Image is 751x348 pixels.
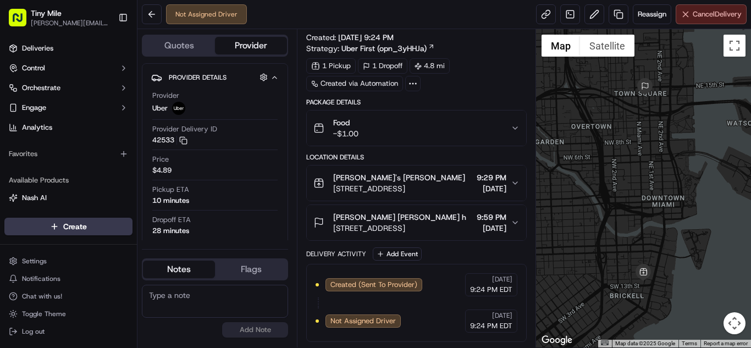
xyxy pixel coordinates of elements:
span: Map data ©2025 Google [615,340,675,346]
span: 9:24 PM EDT [470,285,512,295]
span: Toggle Theme [22,310,66,318]
button: [PERSON_NAME][EMAIL_ADDRESS][DOMAIN_NAME] [31,19,109,27]
a: Terms (opens in new tab) [682,340,697,346]
span: Engage [22,103,46,113]
p: Welcome 👋 [11,44,200,62]
span: Uber First (opn_3yHHJa) [341,43,427,54]
span: [DATE] [492,275,512,284]
button: Add Event [373,247,422,261]
button: Reassign [633,4,671,24]
button: Tiny Mile[PERSON_NAME][EMAIL_ADDRESS][DOMAIN_NAME] [4,4,114,31]
span: Analytics [22,123,52,132]
button: Start new chat [187,108,200,121]
div: 1 Dropoff [358,58,407,74]
button: CancelDelivery [676,4,747,24]
span: Deliveries [22,43,53,53]
span: Created (Sent To Provider) [330,280,417,290]
span: $4.89 [152,165,172,175]
button: Control [4,59,132,77]
span: [PERSON_NAME] [PERSON_NAME] h [333,212,466,223]
input: Got a question? Start typing here... [29,71,198,82]
span: Provider Details [169,73,227,82]
button: Create [4,218,132,235]
button: Nash AI [4,189,132,207]
div: Start new chat [37,105,180,116]
span: Price [152,154,169,164]
button: Show satellite imagery [580,35,634,57]
span: [STREET_ADDRESS] [333,223,466,234]
span: Dropoff ETA [152,215,191,225]
button: Toggle Theme [4,306,132,322]
span: 9:59 PM [477,212,506,223]
button: Log out [4,324,132,339]
span: API Documentation [104,159,176,170]
span: Control [22,63,45,73]
button: Show street map [542,35,580,57]
a: Powered byPylon [78,186,133,195]
span: -$1.00 [333,128,358,139]
div: Delivery Activity [306,250,366,258]
span: Food [333,117,358,128]
span: Reassign [638,9,666,19]
span: Provider Delivery ID [152,124,217,134]
span: [DATE] [477,183,506,194]
a: Report a map error [704,340,748,346]
button: Tiny Mile [31,8,62,19]
button: [PERSON_NAME] [PERSON_NAME] h[STREET_ADDRESS]9:59 PM[DATE] [307,205,526,240]
span: Create [63,221,87,232]
span: Nash AI [22,193,47,203]
a: Analytics [4,119,132,136]
div: 28 minutes [152,226,189,236]
div: We're available if you need us! [37,116,139,125]
button: [PERSON_NAME]'s [PERSON_NAME][STREET_ADDRESS]9:29 PM[DATE] [307,165,526,201]
div: 📗 [11,161,20,169]
a: 📗Knowledge Base [7,155,89,175]
span: Notifications [22,274,60,283]
a: Uber First (opn_3yHHJa) [341,43,435,54]
span: Pickup ETA [152,185,189,195]
span: [PERSON_NAME]'s [PERSON_NAME] [333,172,465,183]
span: 9:24 PM EDT [470,321,512,331]
span: [DATE] 9:24 PM [338,32,394,42]
img: Nash [11,11,33,33]
a: Created via Automation [306,76,403,91]
div: Favorites [4,145,132,163]
button: Notifications [4,271,132,286]
button: Chat with us! [4,289,132,304]
a: Open this area in Google Maps (opens a new window) [539,333,575,347]
span: Settings [22,257,47,266]
span: Knowledge Base [22,159,84,170]
span: Orchestrate [22,83,60,93]
button: Toggle fullscreen view [724,35,746,57]
div: 10 minutes [152,196,189,206]
div: 1 Pickup [306,58,356,74]
a: Nash AI [9,193,128,203]
button: Notes [143,261,215,278]
span: [DATE] [492,311,512,320]
button: Orchestrate [4,79,132,97]
span: Log out [22,327,45,336]
span: [STREET_ADDRESS] [333,183,465,194]
button: Quotes [143,37,215,54]
div: Package Details [306,98,527,107]
button: Engage [4,99,132,117]
span: Pylon [109,186,133,195]
button: Keyboard shortcuts [601,340,609,345]
span: Created: [306,32,394,43]
span: Cancel Delivery [693,9,742,19]
a: 💻API Documentation [89,155,181,175]
button: Food-$1.00 [307,111,526,146]
img: 1736555255976-a54dd68f-1ca7-489b-9aae-adbdc363a1c4 [11,105,31,125]
button: Provider [215,37,287,54]
span: Not Assigned Driver [330,316,396,326]
button: Flags [215,261,287,278]
div: 4.8 mi [410,58,450,74]
div: Location Details [306,153,527,162]
img: Google [539,333,575,347]
button: 42533 [152,135,187,145]
span: 9:29 PM [477,172,506,183]
img: uber-new-logo.jpeg [172,102,185,115]
a: Deliveries [4,40,132,57]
